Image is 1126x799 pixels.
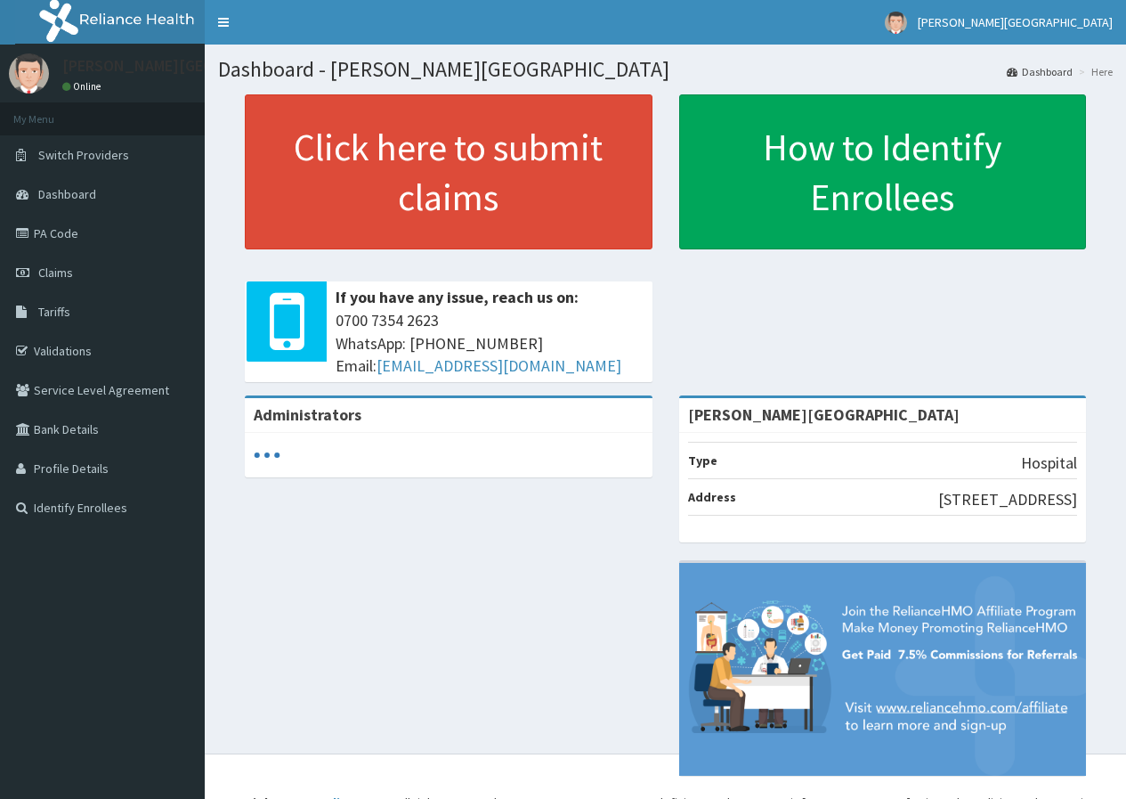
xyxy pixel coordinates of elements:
span: Claims [38,265,73,281]
span: Tariffs [38,304,70,320]
b: Administrators [254,404,361,425]
b: Address [688,489,736,505]
p: Hospital [1021,452,1077,475]
strong: [PERSON_NAME][GEOGRAPHIC_DATA] [688,404,960,425]
h1: Dashboard - [PERSON_NAME][GEOGRAPHIC_DATA] [218,58,1113,81]
span: [PERSON_NAME][GEOGRAPHIC_DATA] [918,14,1113,30]
a: How to Identify Enrollees [679,94,1087,249]
a: Online [62,80,105,93]
a: Click here to submit claims [245,94,652,249]
svg: audio-loading [254,442,280,469]
img: User Image [9,53,49,94]
span: Dashboard [38,186,96,202]
span: 0700 7354 2623 WhatsApp: [PHONE_NUMBER] Email: [336,309,644,378]
b: Type [688,452,717,469]
p: [STREET_ADDRESS] [938,488,1077,511]
span: Switch Providers [38,147,129,163]
p: [PERSON_NAME][GEOGRAPHIC_DATA] [62,58,326,74]
a: Dashboard [1007,64,1073,79]
b: If you have any issue, reach us on: [336,287,579,307]
a: [EMAIL_ADDRESS][DOMAIN_NAME] [377,355,621,376]
img: User Image [885,12,907,34]
li: Here [1074,64,1113,79]
img: provider-team-banner.png [679,563,1087,776]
